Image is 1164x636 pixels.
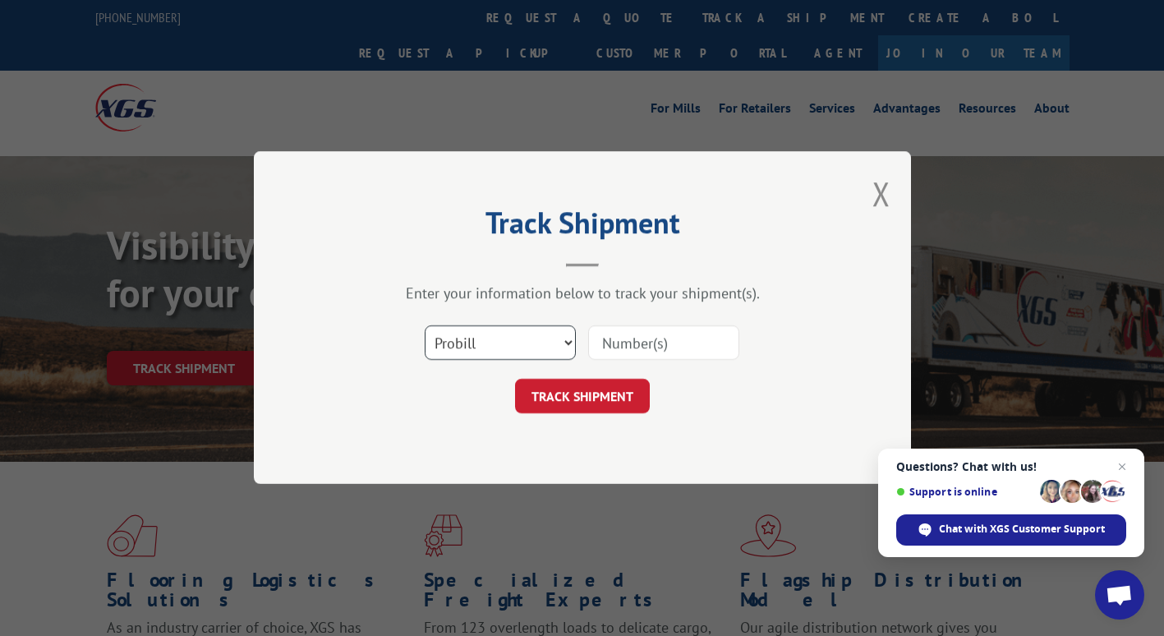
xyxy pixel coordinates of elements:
[896,514,1126,546] div: Chat with XGS Customer Support
[896,460,1126,473] span: Questions? Chat with us!
[588,326,739,361] input: Number(s)
[336,284,829,303] div: Enter your information below to track your shipment(s).
[515,380,650,414] button: TRACK SHIPMENT
[1112,457,1132,477] span: Close chat
[1095,570,1144,620] div: Open chat
[872,172,890,215] button: Close modal
[939,522,1105,537] span: Chat with XGS Customer Support
[336,211,829,242] h2: Track Shipment
[896,486,1034,498] span: Support is online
